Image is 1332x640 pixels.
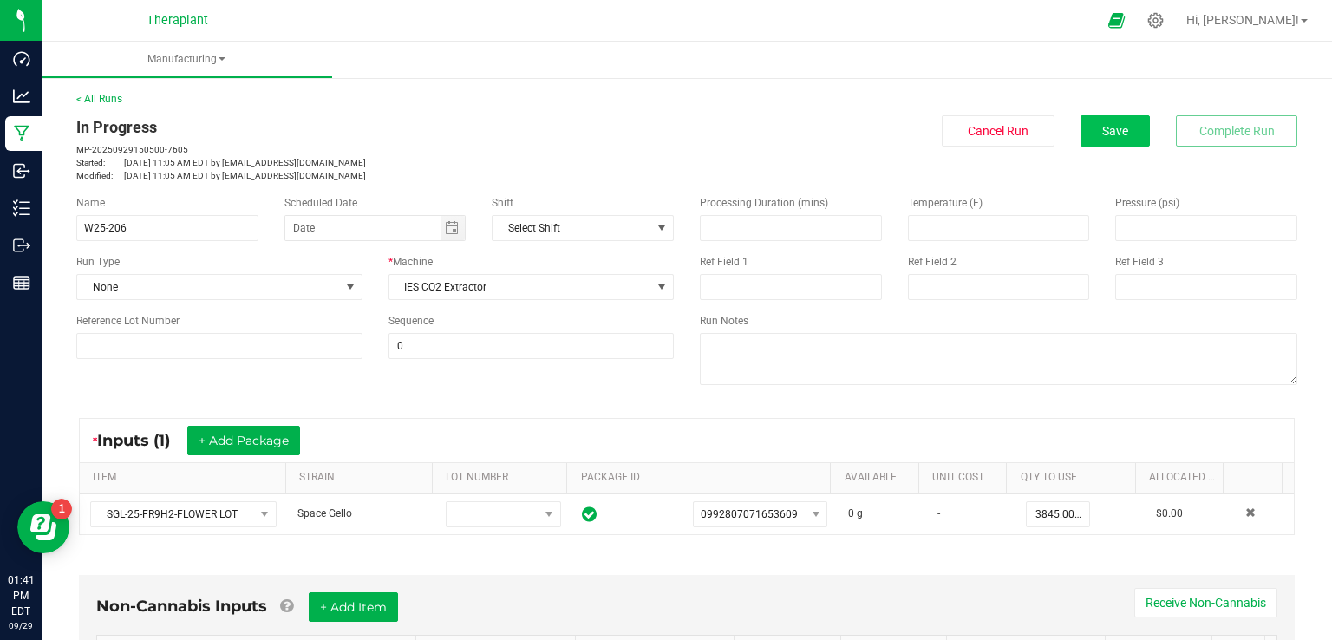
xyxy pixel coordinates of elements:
a: Add Non-Cannabis items that were also consumed in the run (e.g. gloves and packaging); Also add N... [280,597,293,616]
a: Unit CostSortable [932,471,1000,485]
a: AVAILABLESortable [845,471,912,485]
div: In Progress [76,115,674,139]
span: Non-Cannabis Inputs [96,597,267,616]
p: [DATE] 11:05 AM EDT by [EMAIL_ADDRESS][DOMAIN_NAME] [76,169,674,182]
span: Run Type [76,254,120,270]
button: + Add Item [309,592,398,622]
span: Sequence [388,315,434,327]
span: Ref Field 2 [908,256,957,268]
span: Toggle calendar [441,216,466,240]
span: Pressure (psi) [1115,197,1179,209]
inline-svg: Analytics [13,88,30,105]
span: Hi, [PERSON_NAME]! [1186,13,1299,27]
span: g [857,507,863,519]
span: Theraplant [147,13,208,28]
a: Manufacturing [42,42,332,78]
p: 09/29 [8,619,34,632]
span: Name [76,197,105,209]
span: Space Gello [297,507,352,519]
button: Receive Non-Cannabis [1134,588,1277,617]
span: SGL-25-FR9H2-FLOWER LOT [91,502,254,526]
span: NO DATA FOUND [693,501,827,527]
a: LOT NUMBERSortable [446,471,560,485]
span: Open Ecommerce Menu [1097,3,1136,37]
span: - [937,507,940,519]
inline-svg: Dashboard [13,50,30,68]
span: Shift [492,197,513,209]
span: Processing Duration (mins) [700,197,828,209]
span: $0.00 [1156,507,1183,519]
span: 0 [848,507,854,519]
inline-svg: Inventory [13,199,30,217]
button: + Add Package [187,426,300,455]
span: Manufacturing [42,52,332,67]
a: PACKAGE IDSortable [581,471,825,485]
span: NO DATA FOUND [492,215,674,241]
inline-svg: Manufacturing [13,125,30,142]
span: Run Notes [700,315,748,327]
span: Temperature (F) [908,197,983,209]
span: Ref Field 1 [700,256,748,268]
p: MP-20250929150500-7605 [76,143,674,156]
inline-svg: Inbound [13,162,30,180]
button: Save [1081,115,1150,147]
span: Scheduled Date [284,197,357,209]
span: NO DATA FOUND [90,501,277,527]
p: [DATE] 11:05 AM EDT by [EMAIL_ADDRESS][DOMAIN_NAME] [76,156,674,169]
button: Cancel Run [942,115,1054,147]
span: Select Shift [493,216,651,240]
span: Started: [76,156,124,169]
span: Cancel Run [968,124,1028,138]
span: None [77,275,340,299]
div: Manage settings [1145,12,1166,29]
inline-svg: Reports [13,274,30,291]
input: Date [285,216,441,240]
p: 01:41 PM EDT [8,572,34,619]
button: Complete Run [1176,115,1297,147]
a: < All Runs [76,93,122,105]
iframe: Resource center unread badge [51,499,72,519]
span: 0992807071653609 [701,508,798,520]
span: Machine [393,256,433,268]
span: In Sync [582,504,597,525]
iframe: Resource center [17,501,69,553]
a: Allocated CostSortable [1149,471,1217,485]
span: Save [1102,124,1128,138]
span: Complete Run [1199,124,1275,138]
span: Reference Lot Number [76,315,180,327]
a: QTY TO USESortable [1021,471,1129,485]
a: STRAINSortable [299,471,425,485]
inline-svg: Outbound [13,237,30,254]
span: Ref Field 3 [1115,256,1164,268]
span: Modified: [76,169,124,182]
a: Sortable [1237,471,1276,485]
a: ITEMSortable [93,471,278,485]
span: Inputs (1) [97,431,187,450]
span: IES CO2 Extractor [389,275,652,299]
